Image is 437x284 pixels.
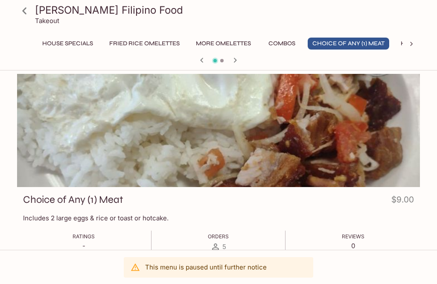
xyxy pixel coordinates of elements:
button: More Omelettes [191,38,256,50]
span: Reviews [342,233,364,240]
span: Ratings [73,233,95,240]
button: Choice of Any (1) Meat [308,38,389,50]
h4: $9.00 [391,193,414,210]
p: - [73,242,95,250]
span: 5 [222,243,226,251]
p: Includes 2 large eggs & rice or toast or hotcake. [23,214,414,222]
p: 0 [342,242,364,250]
h3: Choice of Any (1) Meat [23,193,123,206]
span: Orders [208,233,229,240]
button: Fried Rice Omelettes [105,38,184,50]
button: House Specials [38,38,98,50]
p: Takeout [35,17,59,25]
p: This menu is paused until further notice [145,263,267,271]
button: Combos [262,38,301,50]
div: Choice of Any (1) Meat [17,74,420,187]
h3: [PERSON_NAME] Filipino Food [35,3,417,17]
